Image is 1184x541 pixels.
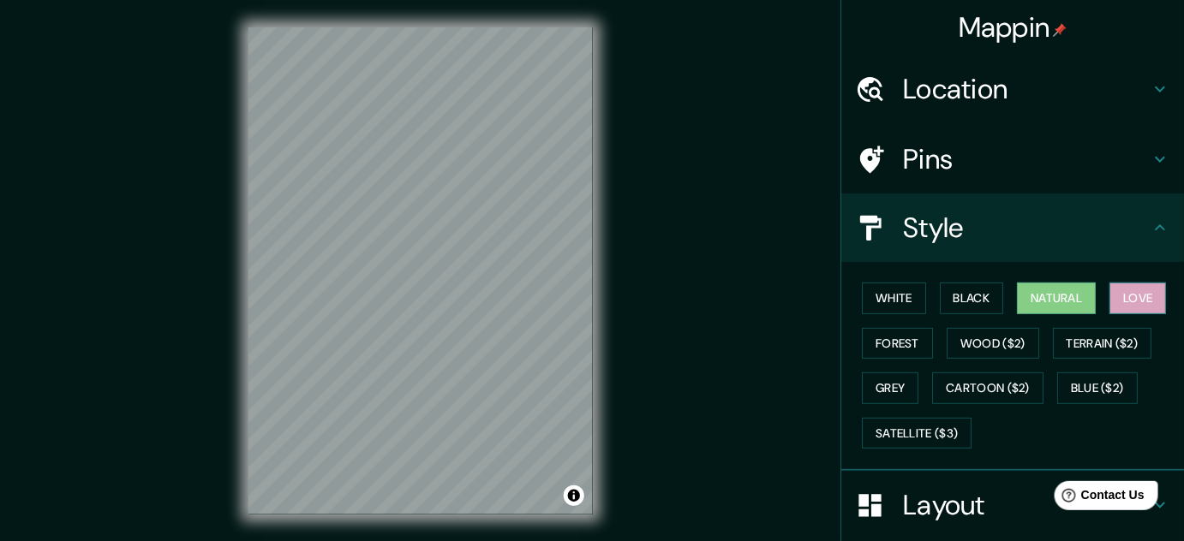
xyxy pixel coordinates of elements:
[959,10,1067,45] h4: Mappin
[862,282,926,314] button: White
[1053,328,1152,360] button: Terrain ($2)
[1032,474,1165,522] iframe: Help widget launcher
[841,125,1184,193] div: Pins
[862,328,933,360] button: Forest
[248,27,593,514] canvas: Map
[903,488,1150,522] h4: Layout
[1109,282,1166,314] button: Love
[841,55,1184,123] div: Location
[841,193,1184,262] div: Style
[940,282,1004,314] button: Black
[862,372,918,404] button: Grey
[841,471,1184,539] div: Layout
[862,418,972,449] button: Satellite ($3)
[932,372,1043,404] button: Cartoon ($2)
[1053,23,1067,37] img: pin-icon.png
[1057,372,1138,404] button: Blue ($2)
[903,142,1150,176] h4: Pins
[1017,282,1096,314] button: Natural
[903,211,1150,245] h4: Style
[564,485,584,506] button: Toggle attribution
[947,328,1039,360] button: Wood ($2)
[903,72,1150,106] h4: Location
